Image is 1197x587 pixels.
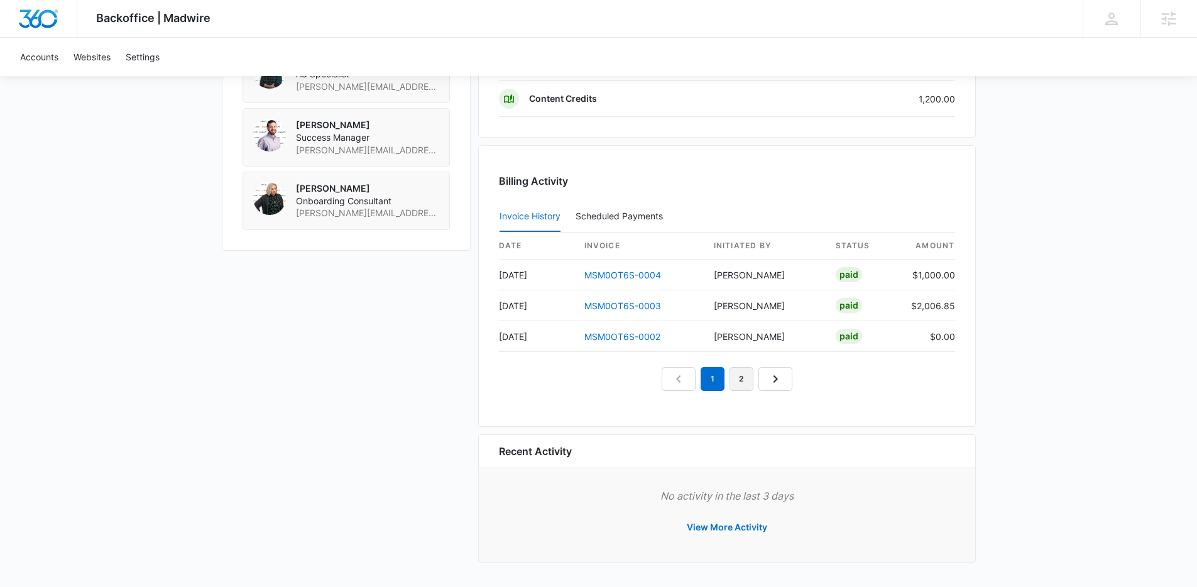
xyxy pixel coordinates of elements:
div: Keywords by Traffic [139,74,212,82]
th: status [826,233,901,260]
p: Content Credits [529,92,597,105]
td: [PERSON_NAME] [704,290,826,321]
td: [DATE] [499,321,574,352]
em: 1 [701,367,724,391]
td: [DATE] [499,290,574,321]
th: amount [901,233,955,260]
img: tab_keywords_by_traffic_grey.svg [125,73,135,83]
p: [PERSON_NAME] [296,119,439,131]
span: Backoffice | Madwire [96,11,210,25]
div: v 4.0.24 [35,20,62,30]
div: Paid [836,267,862,282]
img: Kelly Bolin [253,182,286,215]
div: Domain Overview [48,74,112,82]
a: Next Page [758,367,792,391]
h6: Recent Activity [499,444,572,459]
td: 1,200.00 [822,81,955,117]
div: Paid [836,298,862,313]
img: tab_domain_overview_orange.svg [34,73,44,83]
span: [PERSON_NAME][EMAIL_ADDRESS][PERSON_NAME][DOMAIN_NAME] [296,80,439,93]
th: Initiated By [704,233,826,260]
td: $0.00 [901,321,955,352]
td: [DATE] [499,260,574,290]
span: Success Manager [296,131,439,144]
td: $2,006.85 [901,290,955,321]
a: Page 2 [730,367,753,391]
span: [PERSON_NAME][EMAIL_ADDRESS][PERSON_NAME][DOMAIN_NAME] [296,207,439,219]
td: $1,000.00 [901,260,955,290]
a: MSM0OT6S-0003 [584,300,661,311]
th: date [499,233,574,260]
img: website_grey.svg [20,33,30,43]
th: invoice [574,233,704,260]
nav: Pagination [662,367,792,391]
div: Domain: [DOMAIN_NAME] [33,33,138,43]
div: Scheduled Payments [576,212,668,221]
a: Websites [66,38,118,76]
span: Onboarding Consultant [296,195,439,207]
span: [PERSON_NAME][EMAIL_ADDRESS][PERSON_NAME][DOMAIN_NAME] [296,144,439,156]
button: View More Activity [674,512,780,542]
a: MSM0OT6S-0002 [584,331,660,342]
p: [PERSON_NAME] [296,182,439,195]
td: [PERSON_NAME] [704,260,826,290]
p: No activity in the last 3 days [499,488,955,503]
img: logo_orange.svg [20,20,30,30]
a: MSM0OT6S-0004 [584,270,661,280]
div: Paid [836,329,862,344]
a: Accounts [13,38,66,76]
img: Nathan Hoover [253,119,286,151]
td: [PERSON_NAME] [704,321,826,352]
h3: Billing Activity [499,173,955,189]
a: Settings [118,38,167,76]
button: Invoice History [500,202,560,232]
